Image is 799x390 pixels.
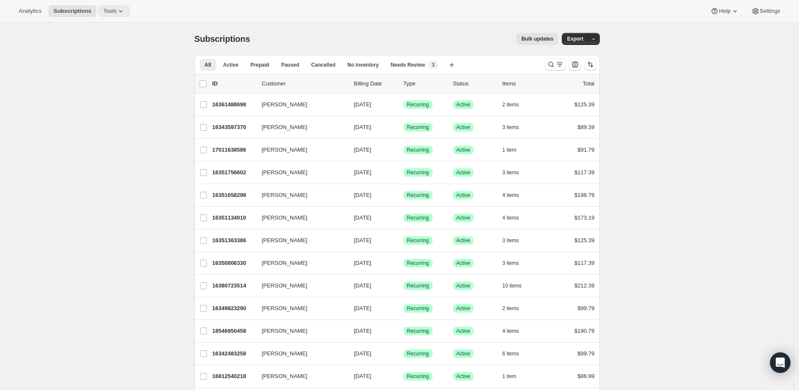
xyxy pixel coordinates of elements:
[311,62,336,68] span: Cancelled
[503,282,522,289] span: 10 items
[212,214,255,222] p: 16351134010
[407,350,429,357] span: Recurring
[503,214,519,221] span: 4 items
[503,370,526,382] button: 1 item
[456,282,471,289] span: Active
[257,302,342,315] button: [PERSON_NAME]
[212,259,255,267] p: 16350806330
[354,147,372,153] span: [DATE]
[212,79,595,88] div: IDCustomerBilling DateTypeStatusItemsTotal
[407,192,429,199] span: Recurring
[257,120,342,134] button: [PERSON_NAME]
[456,328,471,334] span: Active
[257,279,342,293] button: [PERSON_NAME]
[407,260,429,267] span: Recurring
[354,101,372,108] span: [DATE]
[205,62,211,68] span: All
[212,349,255,358] p: 16342483258
[354,373,372,379] span: [DATE]
[575,169,595,176] span: $117.39
[212,99,595,111] div: 16361488698[PERSON_NAME][DATE]SuccessRecurringSuccessActive2 items$125.39
[257,98,342,111] button: [PERSON_NAME]
[262,168,308,177] span: [PERSON_NAME]
[760,8,780,15] span: Settings
[354,305,372,311] span: [DATE]
[578,305,595,311] span: $99.79
[456,305,471,312] span: Active
[212,146,255,154] p: 17011638586
[212,327,255,335] p: 18546950458
[212,168,255,177] p: 16351756602
[212,236,255,245] p: 16351363386
[257,234,342,247] button: [PERSON_NAME]
[257,324,342,338] button: [PERSON_NAME]
[503,257,529,269] button: 3 items
[503,101,519,108] span: 2 items
[575,214,595,221] span: $173.19
[503,235,529,246] button: 3 items
[503,167,529,179] button: 3 items
[250,62,269,68] span: Prepaid
[503,373,517,380] span: 1 item
[503,325,529,337] button: 4 items
[578,124,595,130] span: $89.39
[503,121,529,133] button: 3 items
[503,260,519,267] span: 3 items
[770,352,790,373] div: Open Intercom Messenger
[503,124,519,131] span: 3 items
[354,282,372,289] span: [DATE]
[456,260,471,267] span: Active
[456,373,471,380] span: Active
[257,166,342,179] button: [PERSON_NAME]
[503,99,529,111] button: 2 items
[503,189,529,201] button: 4 items
[562,33,588,45] button: Export
[212,302,595,314] div: 16349823290[PERSON_NAME][DATE]SuccessRecurringSuccessActive2 items$99.79
[503,280,531,292] button: 10 items
[257,188,342,202] button: [PERSON_NAME]
[354,214,372,221] span: [DATE]
[19,8,41,15] span: Analytics
[262,79,347,88] p: Customer
[262,191,308,199] span: [PERSON_NAME]
[257,347,342,361] button: [PERSON_NAME]
[212,325,595,337] div: 18546950458[PERSON_NAME][DATE]SuccessRecurringSuccessActive4 items$190.79
[262,327,308,335] span: [PERSON_NAME]
[578,147,595,153] span: $91.79
[516,33,558,45] button: Bulk updates
[503,302,529,314] button: 2 items
[456,101,471,108] span: Active
[354,169,372,176] span: [DATE]
[503,350,519,357] span: 6 items
[456,192,471,199] span: Active
[281,62,299,68] span: Paused
[584,59,596,70] button: Sort the results
[407,101,429,108] span: Recurring
[456,237,471,244] span: Active
[503,169,519,176] span: 3 items
[262,282,308,290] span: [PERSON_NAME]
[432,62,435,68] span: 3
[212,370,595,382] div: 16812540218[PERSON_NAME][DATE]SuccessRecurringSuccessActive1 item$86.99
[48,5,96,17] button: Subscriptions
[212,191,255,199] p: 16351658298
[262,349,308,358] span: [PERSON_NAME]
[257,211,342,225] button: [PERSON_NAME]
[212,304,255,313] p: 16349823290
[262,304,308,313] span: [PERSON_NAME]
[212,144,595,156] div: 17011638586[PERSON_NAME][DATE]SuccessRecurringSuccessActive1 item$91.79
[456,169,471,176] span: Active
[262,259,308,267] span: [PERSON_NAME]
[354,328,372,334] span: [DATE]
[456,147,471,153] span: Active
[212,121,595,133] div: 16343597370[PERSON_NAME][DATE]SuccessRecurringSuccessActive3 items$89.39
[575,260,595,266] span: $117.39
[212,280,595,292] div: 16380723514[PERSON_NAME][DATE]SuccessRecurringSuccessActive10 items$212.39
[583,79,594,88] p: Total
[212,372,255,381] p: 16812540218
[575,101,595,108] span: $125.39
[407,282,429,289] span: Recurring
[578,373,595,379] span: $86.99
[407,328,429,334] span: Recurring
[503,328,519,334] span: 4 items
